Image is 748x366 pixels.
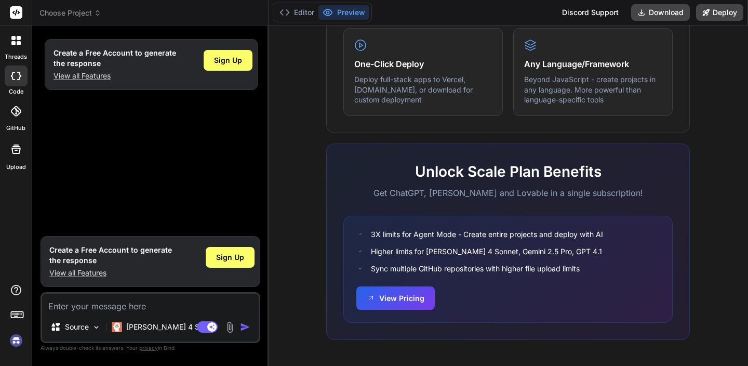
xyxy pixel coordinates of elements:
[5,53,27,61] label: threads
[112,322,122,332] img: Claude 4 Sonnet
[139,345,158,351] span: privacy
[371,229,603,240] span: 3X limits for Agent Mode - Create entire projects and deploy with AI
[524,74,662,105] p: Beyond JavaScript - create projects in any language. More powerful than language-specific tools
[41,343,260,353] p: Always double-check its answers. Your in Bind
[49,245,172,266] h1: Create a Free Account to generate the response
[356,286,435,310] button: View Pricing
[524,58,662,70] h4: Any Language/Framework
[275,5,318,20] button: Editor
[214,55,242,66] span: Sign Up
[49,268,172,278] p: View all Features
[343,161,673,182] h2: Unlock Scale Plan Benefits
[54,48,176,69] h1: Create a Free Account to generate the response
[371,263,580,274] span: Sync multiple GitHub repositories with higher file upload limits
[631,4,690,21] button: Download
[216,252,244,263] span: Sign Up
[65,322,89,332] p: Source
[92,323,101,332] img: Pick Models
[696,4,743,21] button: Deploy
[354,74,492,105] p: Deploy full-stack apps to Vercel, [DOMAIN_NAME], or download for custom deployment
[556,4,625,21] div: Discord Support
[126,322,204,332] p: [PERSON_NAME] 4 S..
[39,8,101,18] span: Choose Project
[9,87,23,96] label: code
[54,71,176,81] p: View all Features
[318,5,369,20] button: Preview
[371,246,602,257] span: Higher limits for [PERSON_NAME] 4 Sonnet, Gemini 2.5 Pro, GPT 4.1
[240,322,250,332] img: icon
[6,124,25,133] label: GitHub
[343,187,673,199] p: Get ChatGPT, [PERSON_NAME] and Lovable in a single subscription!
[7,332,25,349] img: signin
[354,58,492,70] h4: One-Click Deploy
[6,163,26,172] label: Upload
[224,321,236,333] img: attachment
